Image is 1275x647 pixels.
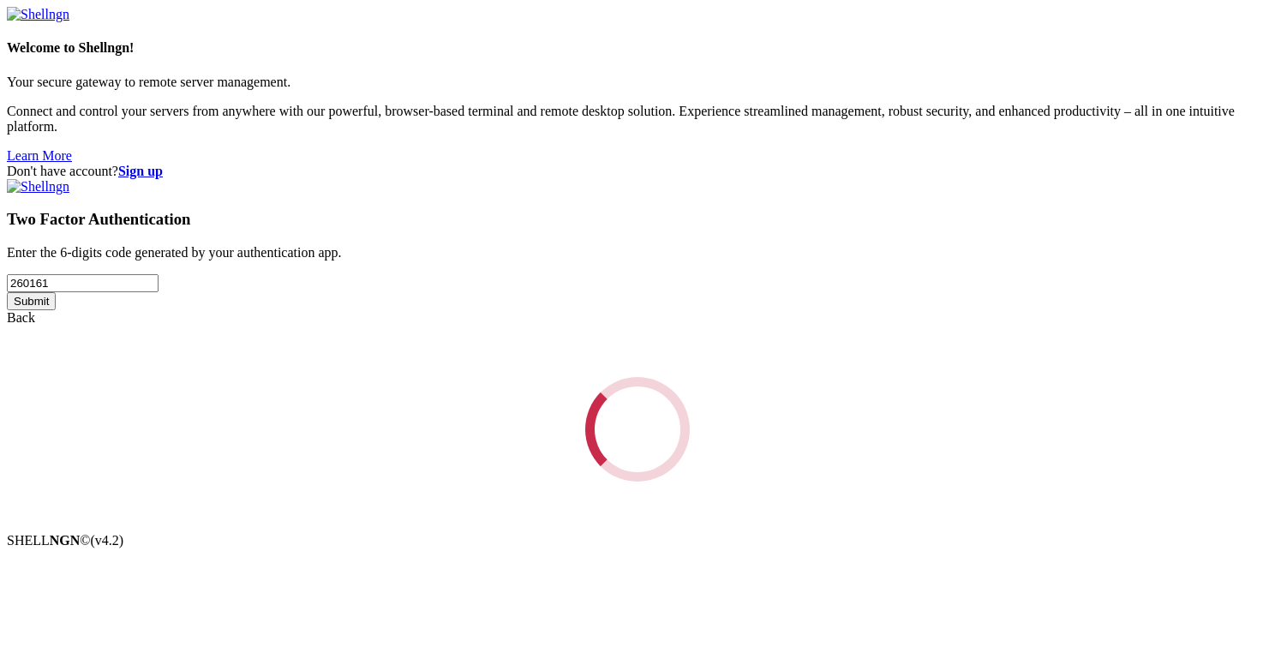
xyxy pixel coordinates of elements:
[7,310,35,325] a: Back
[7,148,72,163] a: Learn More
[7,40,1268,56] h4: Welcome to Shellngn!
[7,104,1268,135] p: Connect and control your servers from anywhere with our powerful, browser-based terminal and remo...
[50,533,81,548] b: NGN
[91,533,124,548] span: 4.2.0
[118,164,163,178] a: Sign up
[7,533,123,548] span: SHELL ©
[7,292,56,310] input: Submit
[585,377,690,482] div: Loading...
[7,75,1268,90] p: Your secure gateway to remote server management.
[7,164,1268,179] div: Don't have account?
[7,245,1268,261] p: Enter the 6-digits code generated by your authentication app.
[7,179,69,195] img: Shellngn
[7,274,159,292] input: Two factor code
[7,210,1268,229] h3: Two Factor Authentication
[7,7,69,22] img: Shellngn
